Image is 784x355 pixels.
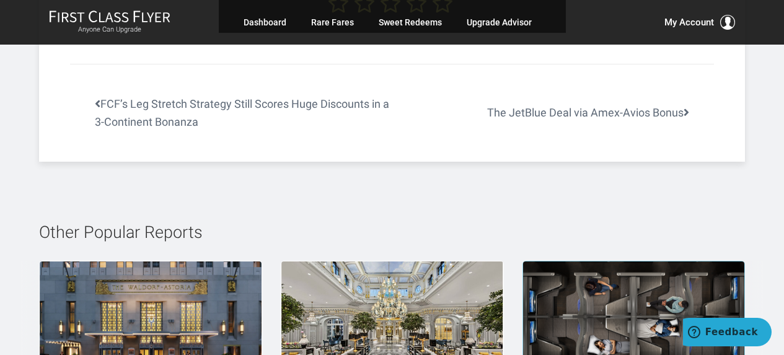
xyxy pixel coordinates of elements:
[392,104,714,122] a: The JetBlue Deal via Amex-Avios Bonus
[244,11,286,33] a: Dashboard
[39,224,745,242] h2: Other Popular Reports
[49,10,170,35] a: First Class FlyerAnyone Can Upgrade
[664,15,714,30] span: My Account
[70,95,392,131] a: FCF’s Leg Stretch Strategy Still Scores Huge Discounts in a 3-Continent Bonanza
[664,15,735,30] button: My Account
[49,25,170,34] small: Anyone Can Upgrade
[467,11,532,33] a: Upgrade Advisor
[683,318,772,349] iframe: Opens a widget where you can find more information
[311,11,354,33] a: Rare Fares
[49,10,170,23] img: First Class Flyer
[379,11,442,33] a: Sweet Redeems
